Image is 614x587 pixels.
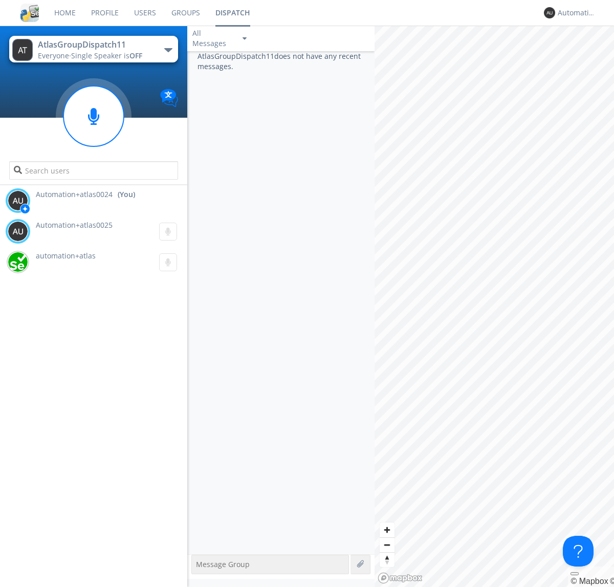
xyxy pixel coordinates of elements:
[380,552,394,567] button: Reset bearing to north
[187,51,375,554] div: AtlasGroupDispatch11 does not have any recent messages.
[36,251,96,260] span: automation+atlas
[38,51,153,61] div: Everyone ·
[9,161,178,180] input: Search users
[544,7,555,18] img: 373638.png
[8,252,28,272] img: d2d01cd9b4174d08988066c6d424eccd
[8,190,28,211] img: 373638.png
[160,89,178,107] img: Translation enabled
[571,577,608,585] a: Mapbox
[563,536,594,567] iframe: Toggle Customer Support
[38,39,153,51] div: AtlasGroupDispatch11
[20,4,39,22] img: cddb5a64eb264b2086981ab96f4c1ba7
[378,572,423,584] a: Mapbox logo
[571,572,579,575] button: Toggle attribution
[380,553,394,567] span: Reset bearing to north
[243,37,247,40] img: caret-down-sm.svg
[36,189,113,200] span: Automation+atlas0024
[36,220,113,230] span: Automation+atlas0025
[192,28,233,49] div: All Messages
[12,39,33,61] img: 373638.png
[118,189,135,200] div: (You)
[129,51,142,60] span: OFF
[558,8,596,18] div: Automation+atlas0024
[71,51,142,60] span: Single Speaker is
[380,523,394,537] button: Zoom in
[9,36,178,62] button: AtlasGroupDispatch11Everyone·Single Speaker isOFF
[380,537,394,552] button: Zoom out
[8,221,28,242] img: 373638.png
